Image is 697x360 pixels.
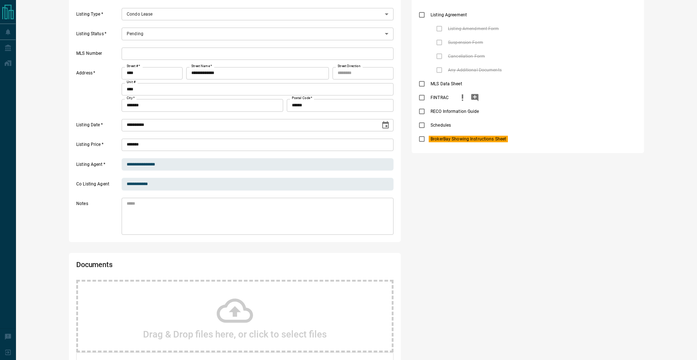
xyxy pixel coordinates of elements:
label: Address [76,70,120,111]
span: RECO Information Guide [429,108,481,115]
span: Listing Amendment Form [446,25,501,32]
div: Pending [122,28,394,40]
span: Listing Agreement [429,12,469,18]
label: Listing Date [76,122,120,131]
label: MLS Number [76,50,120,60]
label: City [127,96,135,101]
label: Street # [127,64,140,69]
div: Drag & Drop files here, or click to select files [76,280,394,352]
h2: Documents [76,260,266,273]
label: Listing Agent [76,161,120,171]
label: Unit # [127,80,136,85]
label: Listing Status [76,31,120,40]
button: Choose date, selected date is Aug 15, 2025 [378,118,393,132]
span: BrokerBay Showing Instructions Sheet [429,136,508,142]
label: Street Name [191,64,212,69]
label: Notes [76,201,120,235]
span: FINTRAC [429,94,451,101]
span: Suspension Form [446,39,485,46]
label: Street Direction [338,64,360,69]
span: MLS Data Sheet [429,81,464,87]
span: Schedules [429,122,453,128]
button: add note [469,91,481,105]
label: Listing Price [76,142,120,151]
label: Postal Code [292,96,312,101]
button: priority [456,91,469,105]
span: Any Additional Documents [446,67,504,73]
h2: Drag & Drop files here, or click to select files [143,329,327,340]
div: Condo Lease [122,8,394,20]
span: Cancellation Form [446,53,487,60]
label: Listing Type [76,11,120,21]
label: Co Listing Agent [76,181,120,191]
